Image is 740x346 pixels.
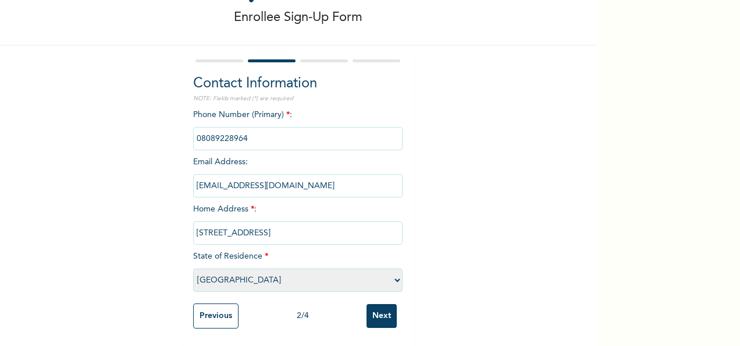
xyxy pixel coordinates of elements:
span: Email Address : [193,158,403,190]
input: Enter email Address [193,174,403,197]
span: Home Address : [193,205,403,237]
input: Enter home address [193,221,403,245]
h2: Contact Information [193,73,403,94]
input: Enter Primary Phone Number [193,127,403,150]
span: Phone Number (Primary) : [193,111,403,143]
span: State of Residence [193,252,403,284]
div: 2 / 4 [239,310,367,322]
p: NOTE: Fields marked (*) are required [193,94,403,103]
p: Enrollee Sign-Up Form [234,8,362,27]
input: Previous [193,303,239,329]
input: Next [367,304,397,328]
